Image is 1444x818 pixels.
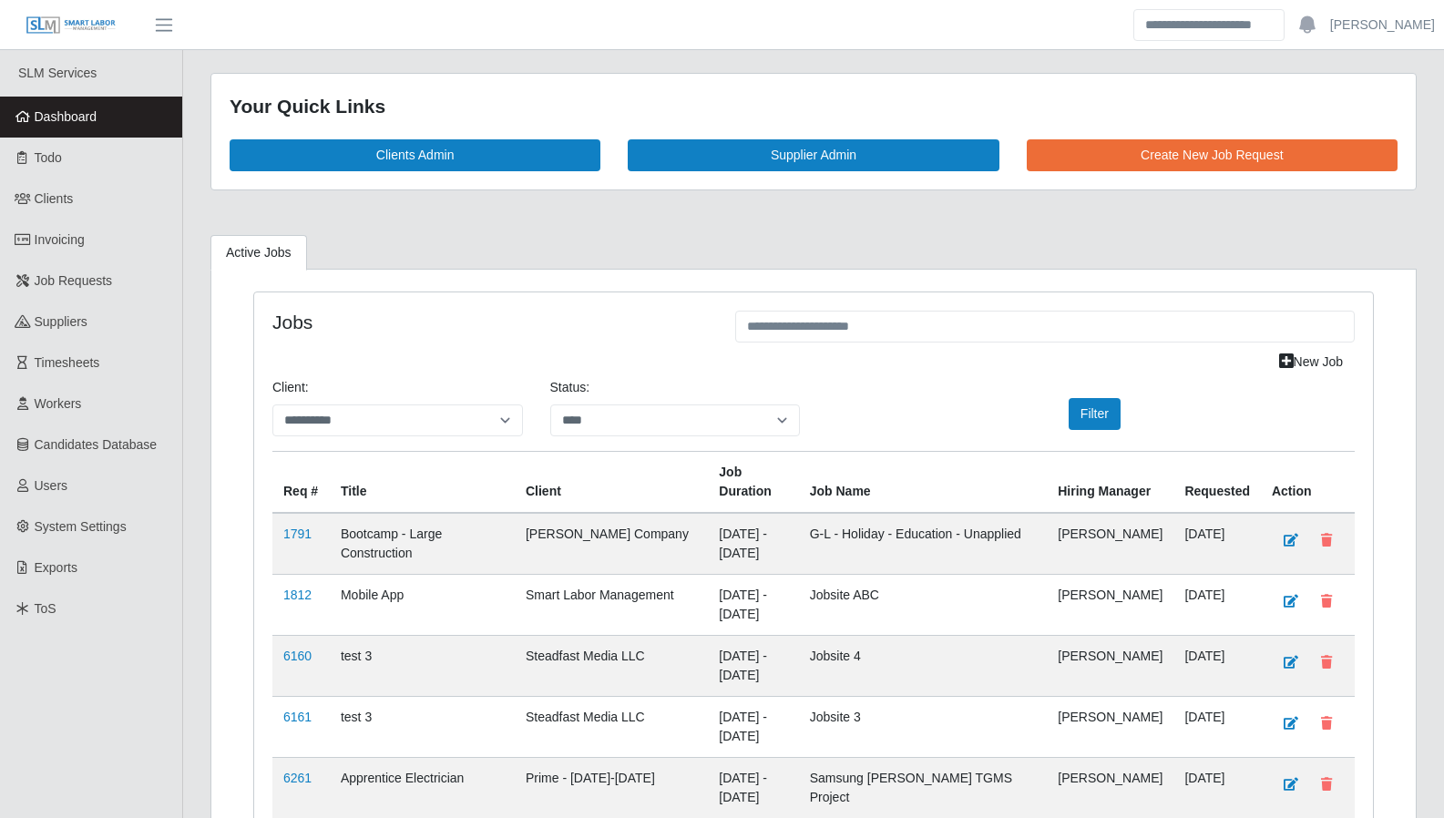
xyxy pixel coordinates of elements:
[35,601,56,616] span: ToS
[550,378,590,397] label: Status:
[515,451,708,513] th: Client
[35,273,113,288] span: Job Requests
[35,519,127,534] span: System Settings
[799,451,1048,513] th: Job Name
[515,574,708,635] td: Smart Labor Management
[1330,15,1435,35] a: [PERSON_NAME]
[799,696,1048,757] td: Jobsite 3
[230,139,600,171] a: Clients Admin
[708,696,798,757] td: [DATE] - [DATE]
[330,635,515,696] td: test 3
[330,757,515,818] td: Apprentice Electrician
[708,451,798,513] th: Job Duration
[272,378,309,397] label: Client:
[18,66,97,80] span: SLM Services
[35,150,62,165] span: Todo
[35,314,87,329] span: Suppliers
[1173,757,1261,818] td: [DATE]
[35,355,100,370] span: Timesheets
[515,513,708,575] td: [PERSON_NAME] Company
[330,451,515,513] th: Title
[799,513,1048,575] td: G-L - Holiday - Education - Unapplied
[330,574,515,635] td: Mobile App
[35,560,77,575] span: Exports
[1261,451,1355,513] th: Action
[1047,513,1173,575] td: [PERSON_NAME]
[515,635,708,696] td: Steadfast Media LLC
[1173,451,1261,513] th: Requested
[1173,513,1261,575] td: [DATE]
[26,15,117,36] img: SLM Logo
[283,588,312,602] a: 1812
[708,635,798,696] td: [DATE] - [DATE]
[708,513,798,575] td: [DATE] - [DATE]
[1267,346,1355,378] a: New Job
[1069,398,1121,430] button: Filter
[283,527,312,541] a: 1791
[708,757,798,818] td: [DATE] - [DATE]
[210,235,307,271] a: Active Jobs
[1047,757,1173,818] td: [PERSON_NAME]
[35,478,68,493] span: Users
[1173,635,1261,696] td: [DATE]
[515,757,708,818] td: Prime - [DATE]-[DATE]
[35,396,82,411] span: Workers
[330,513,515,575] td: Bootcamp - Large Construction
[1047,635,1173,696] td: [PERSON_NAME]
[1173,574,1261,635] td: [DATE]
[1027,139,1398,171] a: Create New Job Request
[283,649,312,663] a: 6160
[272,311,708,333] h4: Jobs
[1173,696,1261,757] td: [DATE]
[515,696,708,757] td: Steadfast Media LLC
[1047,574,1173,635] td: [PERSON_NAME]
[799,635,1048,696] td: Jobsite 4
[628,139,999,171] a: Supplier Admin
[1047,451,1173,513] th: Hiring Manager
[283,771,312,785] a: 6261
[35,437,158,452] span: Candidates Database
[799,574,1048,635] td: Jobsite ABC
[1133,9,1285,41] input: Search
[708,574,798,635] td: [DATE] - [DATE]
[35,109,97,124] span: Dashboard
[283,710,312,724] a: 6161
[272,451,330,513] th: Req #
[35,232,85,247] span: Invoicing
[35,191,74,206] span: Clients
[230,92,1398,121] div: Your Quick Links
[330,696,515,757] td: test 3
[1047,696,1173,757] td: [PERSON_NAME]
[799,757,1048,818] td: Samsung [PERSON_NAME] TGMS Project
